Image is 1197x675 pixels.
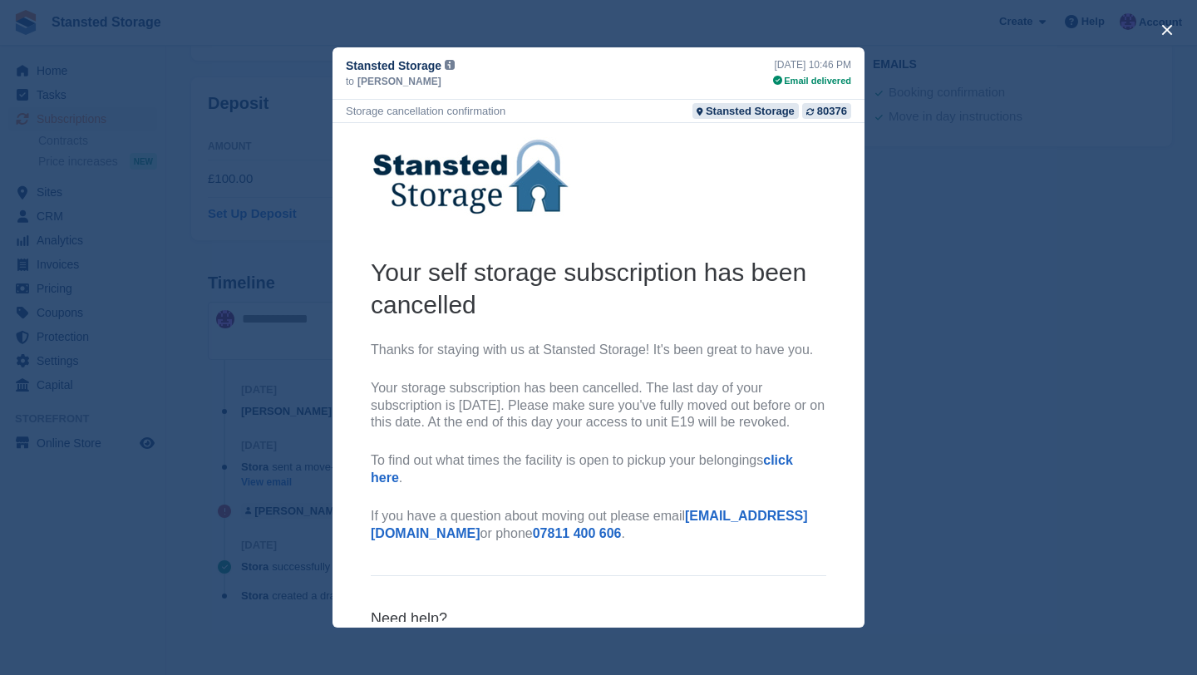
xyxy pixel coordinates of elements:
[1154,17,1180,43] button: close
[38,219,494,236] p: Thanks for staying with us at Stansted Storage! It's been great to have you.
[38,257,494,308] p: Your storage subscription has been cancelled. The last day of your subscription is [DATE]. Please...
[802,103,851,119] a: 80376
[692,103,799,119] a: Stansted Storage
[706,103,795,119] div: Stansted Storage
[38,486,494,505] h6: Need help?
[38,14,238,93] img: Stansted Storage Logo
[38,386,475,417] a: [EMAIL_ADDRESS][DOMAIN_NAME]
[773,57,851,72] div: [DATE] 10:46 PM
[346,74,354,89] span: to
[445,60,455,70] img: icon-info-grey-7440780725fd019a000dd9b08b2336e03edf1995a4989e88bcd33f0948082b44.svg
[357,74,441,89] span: [PERSON_NAME]
[346,57,441,74] span: Stansted Storage
[773,74,851,88] div: Email delivered
[38,330,461,362] a: click here
[817,103,847,119] div: 80376
[200,403,289,417] a: 07811 400 606
[38,133,494,198] h2: Your self storage subscription has been cancelled
[346,103,505,119] div: Storage cancellation confirmation
[38,385,494,420] p: If you have a question about moving out please email or phone .
[38,329,494,364] p: To find out what times the facility is open to pickup your belongings .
